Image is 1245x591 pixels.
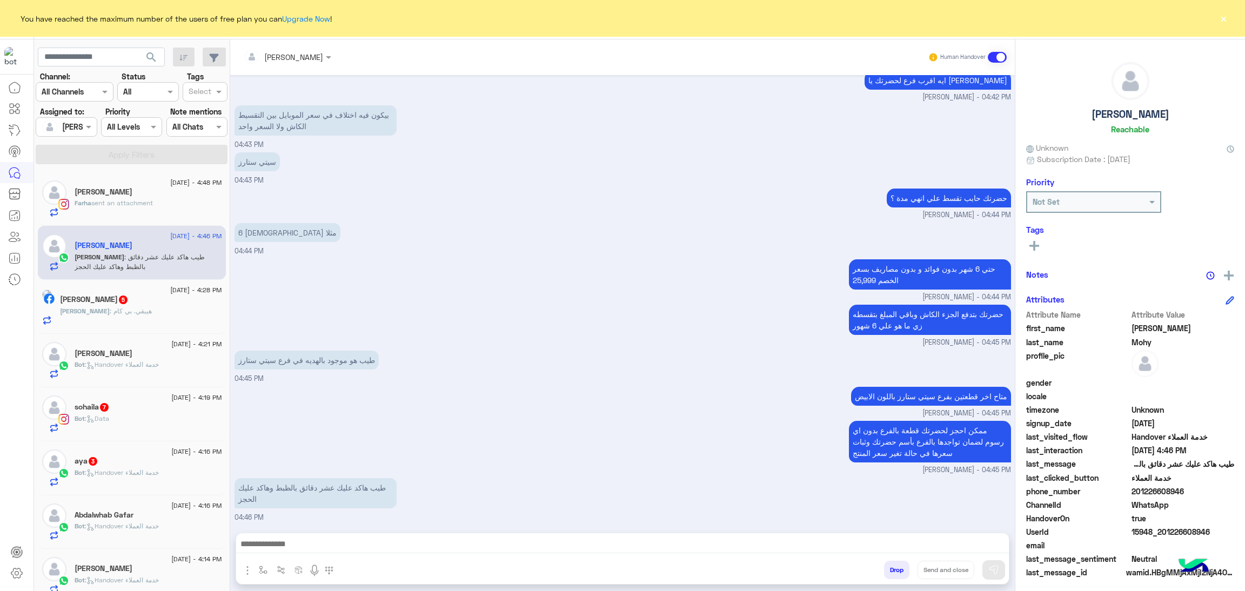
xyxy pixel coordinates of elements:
[170,178,222,187] span: [DATE] - 4:48 PM
[122,71,145,82] label: Status
[105,106,130,117] label: Priority
[171,447,222,456] span: [DATE] - 4:16 PM
[75,468,85,476] span: Bot
[40,71,70,82] label: Channel:
[1026,377,1129,388] span: gender
[259,566,267,574] img: select flow
[235,247,264,255] span: 04:44 PM
[1026,526,1129,538] span: UserId
[36,145,227,164] button: Apply Filters
[235,140,264,149] span: 04:43 PM
[1132,309,1235,320] span: Attribute Value
[255,561,272,579] button: select flow
[235,105,397,136] p: 16/9/2025, 4:43 PM
[85,576,159,584] span: : Handover خدمة العملاء
[187,85,211,99] div: Select
[58,468,69,479] img: WhatsApp
[1132,526,1235,538] span: 15948_201226608946
[58,360,69,371] img: WhatsApp
[1026,458,1129,469] span: last_message
[235,152,280,171] p: 16/9/2025, 4:43 PM
[85,360,159,368] span: : Handover خدمة العملاء
[1132,486,1235,497] span: 201226608946
[187,71,204,82] label: Tags
[85,522,159,530] span: : Handover خدمة العملاء
[1026,418,1129,429] span: signup_date
[119,295,128,304] span: 5
[1026,177,1054,187] h6: Priority
[44,293,55,304] img: Facebook
[1026,350,1129,375] span: profile_pic
[241,564,254,577] img: send attachment
[75,511,133,520] h5: Abdalwhab Gafar
[282,14,330,23] a: Upgrade Now
[42,557,66,581] img: defaultAdmin.png
[235,223,340,242] p: 16/9/2025, 4:44 PM
[1026,404,1129,415] span: timezone
[922,210,1011,220] span: [PERSON_NAME] - 04:44 PM
[171,501,222,511] span: [DATE] - 4:16 PM
[1111,124,1149,134] h6: Reachable
[1037,153,1130,165] span: Subscription Date : [DATE]
[75,564,132,573] h5: احمد ربيع
[85,414,109,422] span: : Data
[171,393,222,402] span: [DATE] - 4:19 PM
[1026,225,1234,234] h6: Tags
[1026,337,1129,348] span: last_name
[75,253,205,271] span: طيب هاكد عليك عشر دقائق بالظبط وهاكد عليك الحجز
[1026,294,1065,304] h6: Attributes
[1132,499,1235,511] span: 2
[1132,472,1235,483] span: خدمة العملاء
[884,561,909,579] button: Drop
[1132,445,1235,456] span: 2025-09-16T13:46:20.711Z
[110,307,152,315] span: هيبقي. بي كام
[1026,553,1129,565] span: last_message_sentiment
[1026,391,1129,402] span: locale
[940,53,986,62] small: Human Handover
[1132,350,1159,377] img: defaultAdmin.png
[75,187,132,197] h5: Farha Abdo
[42,342,66,366] img: defaultAdmin.png
[75,414,85,422] span: Bot
[60,295,129,304] h5: Ahmed Mostafa
[1206,271,1215,280] img: notes
[918,561,974,579] button: Send and close
[42,449,66,474] img: defaultAdmin.png
[849,305,1011,335] p: 16/9/2025, 4:45 PM
[1026,323,1129,334] span: first_name
[1132,377,1235,388] span: null
[1175,548,1213,586] img: hulul-logo.png
[922,92,1011,103] span: [PERSON_NAME] - 04:42 PM
[294,566,303,574] img: create order
[325,566,333,575] img: make a call
[235,374,264,382] span: 04:45 PM
[922,292,1011,303] span: [PERSON_NAME] - 04:44 PM
[1132,431,1235,442] span: Handover خدمة العملاء
[171,554,222,564] span: [DATE] - 4:14 PM
[58,575,69,586] img: WhatsApp
[75,456,98,466] h5: aya
[922,408,1011,419] span: [PERSON_NAME] - 04:45 PM
[60,307,110,315] span: [PERSON_NAME]
[887,189,1011,207] p: 16/9/2025, 4:44 PM
[1218,13,1229,24] button: ×
[75,360,85,368] span: Bot
[58,414,69,425] img: Instagram
[145,51,158,64] span: search
[42,119,57,135] img: defaultAdmin.png
[1026,540,1129,551] span: email
[235,478,397,508] p: 16/9/2025, 4:46 PM
[42,503,66,528] img: defaultAdmin.png
[1132,404,1235,415] span: Unknown
[849,259,1011,290] p: 16/9/2025, 4:44 PM
[58,522,69,533] img: WhatsApp
[1026,513,1129,524] span: HandoverOn
[1132,540,1235,551] span: null
[235,513,264,521] span: 04:46 PM
[171,339,222,349] span: [DATE] - 4:21 PM
[89,457,97,466] span: 3
[75,253,124,261] span: [PERSON_NAME]
[1026,431,1129,442] span: last_visited_flow
[1132,418,1235,429] span: 2025-09-16T13:03:49.24Z
[42,234,66,258] img: defaultAdmin.png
